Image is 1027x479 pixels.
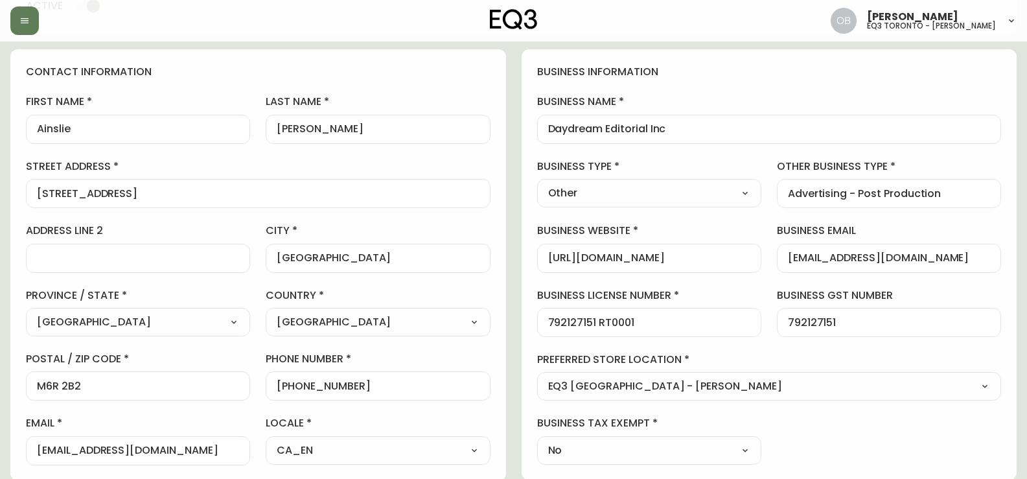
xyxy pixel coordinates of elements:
[867,22,996,30] h5: eq3 toronto - [PERSON_NAME]
[266,416,490,430] label: locale
[537,416,761,430] label: business tax exempt
[867,12,958,22] span: [PERSON_NAME]
[266,352,490,366] label: phone number
[777,224,1001,238] label: business email
[266,224,490,238] label: city
[537,353,1002,367] label: preferred store location
[537,288,761,303] label: business license number
[777,288,1001,303] label: business gst number
[777,159,1001,174] label: other business type
[26,288,250,303] label: province / state
[26,65,490,79] h4: contact information
[537,65,1002,79] h4: business information
[537,224,761,238] label: business website
[26,352,250,366] label: postal / zip code
[490,9,538,30] img: logo
[26,224,250,238] label: address line 2
[266,288,490,303] label: country
[548,252,750,264] input: https://www.designshop.com
[266,95,490,109] label: last name
[26,159,490,174] label: street address
[26,95,250,109] label: first name
[537,159,761,174] label: business type
[831,8,857,34] img: 8e0065c524da89c5c924d5ed86cfe468
[537,95,1002,109] label: business name
[26,416,250,430] label: email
